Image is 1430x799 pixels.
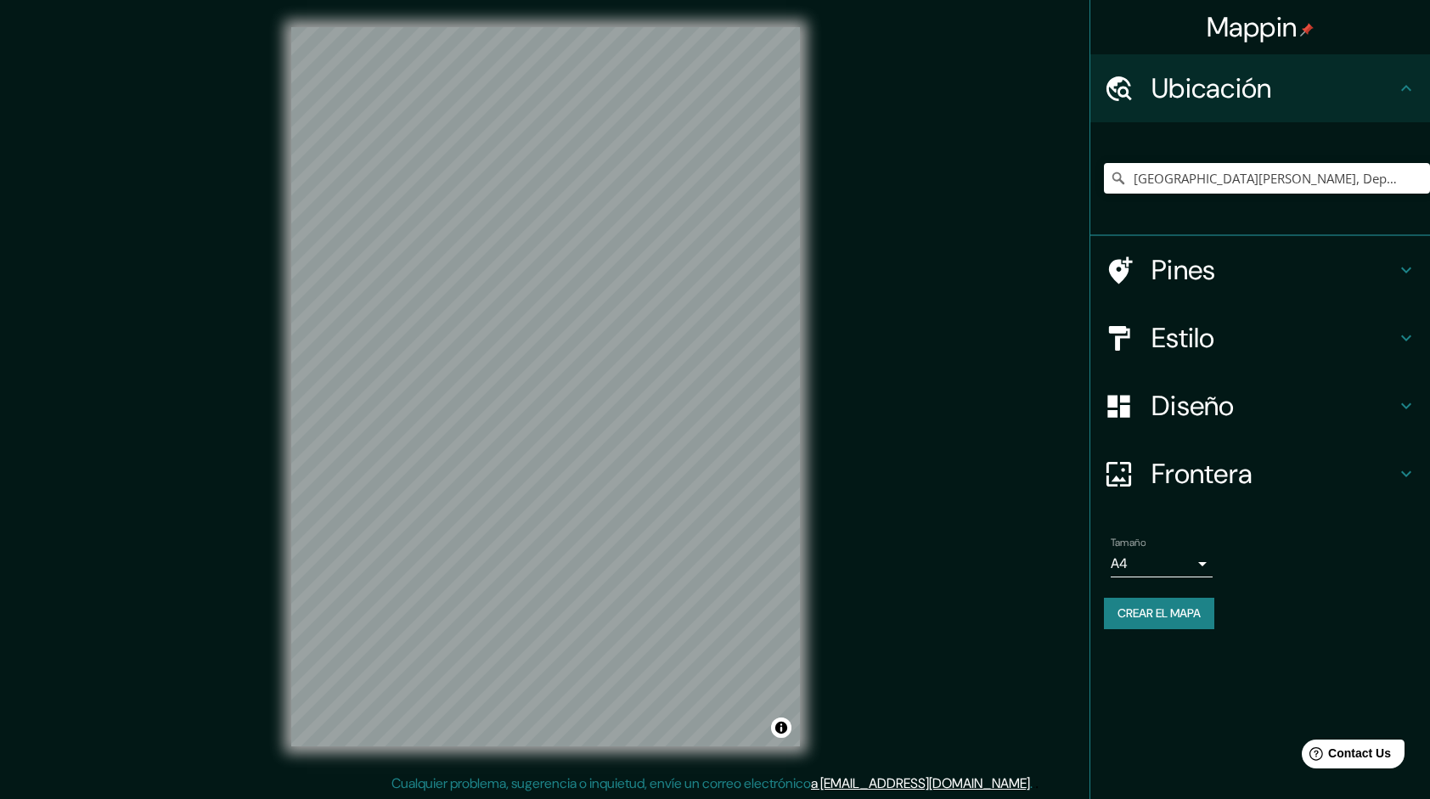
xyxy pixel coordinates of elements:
div: Frontera [1090,440,1430,508]
div: Diseño [1090,372,1430,440]
h4: Estilo [1151,321,1396,355]
h4: Ubicación [1151,71,1396,105]
div: Ubicación [1090,54,1430,122]
a: a [EMAIL_ADDRESS][DOMAIN_NAME] [811,774,1030,792]
div: A4 [1111,550,1213,577]
h4: Frontera [1151,457,1396,491]
div: . [1035,774,1039,794]
button: Crear el mapa [1104,598,1214,629]
div: Estilo [1090,304,1430,372]
p: Cualquier problema, sugerencia o inquietud, envíe un correo electrónico . [391,774,1033,794]
div: . [1033,774,1035,794]
canvas: Mapa [291,27,800,746]
h4: Diseño [1151,389,1396,423]
button: Alternar atribución [771,717,791,738]
font: Crear el mapa [1118,603,1201,624]
label: Tamaño [1111,536,1146,550]
img: pin-icon.png [1300,23,1314,37]
input: Elige tu ciudad o área [1104,163,1430,194]
h4: Pines [1151,253,1396,287]
iframe: Help widget launcher [1279,733,1411,780]
font: Mappin [1207,9,1298,45]
div: Pines [1090,236,1430,304]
